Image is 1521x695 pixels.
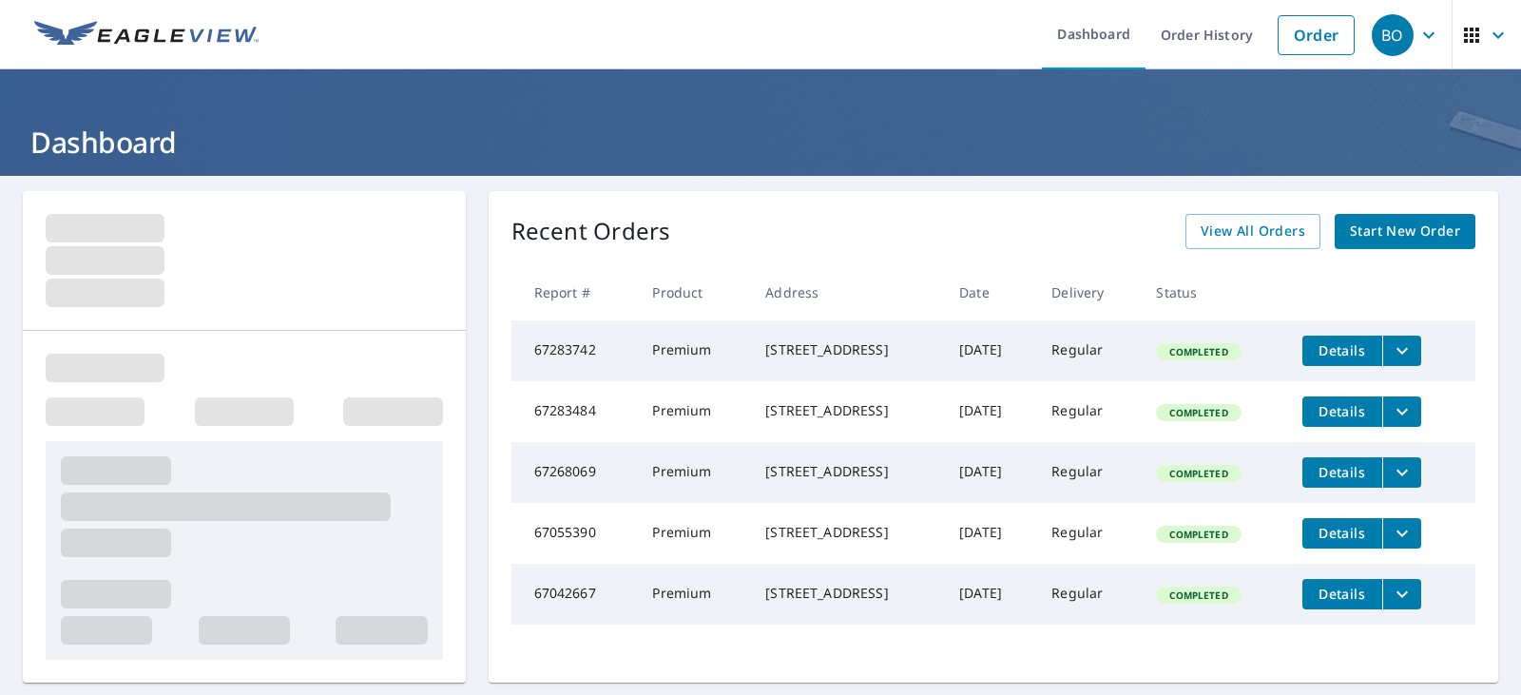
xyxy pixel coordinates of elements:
td: Regular [1036,320,1141,381]
span: Completed [1158,589,1239,602]
td: Regular [1036,503,1141,564]
td: Regular [1036,564,1141,625]
td: Premium [637,320,750,381]
td: [DATE] [944,503,1036,564]
div: [STREET_ADDRESS] [765,340,929,359]
span: Details [1314,402,1371,420]
td: Regular [1036,381,1141,442]
td: Premium [637,381,750,442]
div: [STREET_ADDRESS] [765,523,929,542]
td: [DATE] [944,442,1036,503]
td: Regular [1036,442,1141,503]
th: Address [750,264,944,320]
button: detailsBtn-67055390 [1302,518,1382,549]
th: Status [1141,264,1286,320]
span: Details [1314,585,1371,603]
td: Premium [637,442,750,503]
td: [DATE] [944,564,1036,625]
a: View All Orders [1185,214,1320,249]
h1: Dashboard [23,123,1498,162]
span: Start New Order [1350,220,1460,243]
span: Completed [1158,528,1239,541]
img: EV Logo [34,21,259,49]
button: filesDropdownBtn-67283742 [1382,336,1421,366]
div: [STREET_ADDRESS] [765,401,929,420]
td: Premium [637,503,750,564]
button: filesDropdownBtn-67042667 [1382,579,1421,609]
button: detailsBtn-67268069 [1302,457,1382,488]
button: filesDropdownBtn-67283484 [1382,396,1421,427]
span: Completed [1158,467,1239,480]
p: Recent Orders [511,214,671,249]
th: Report # [511,264,638,320]
td: [DATE] [944,320,1036,381]
th: Date [944,264,1036,320]
span: View All Orders [1201,220,1305,243]
button: filesDropdownBtn-67055390 [1382,518,1421,549]
button: detailsBtn-67283742 [1302,336,1382,366]
th: Product [637,264,750,320]
button: detailsBtn-67283484 [1302,396,1382,427]
th: Delivery [1036,264,1141,320]
td: 67042667 [511,564,638,625]
span: Details [1314,524,1371,542]
td: [DATE] [944,381,1036,442]
a: Order [1278,15,1355,55]
span: Completed [1158,406,1239,419]
div: BO [1372,14,1414,56]
td: 67283742 [511,320,638,381]
div: [STREET_ADDRESS] [765,462,929,481]
span: Details [1314,463,1371,481]
td: Premium [637,564,750,625]
td: 67268069 [511,442,638,503]
span: Details [1314,341,1371,359]
button: detailsBtn-67042667 [1302,579,1382,609]
span: Completed [1158,345,1239,358]
button: filesDropdownBtn-67268069 [1382,457,1421,488]
a: Start New Order [1335,214,1475,249]
td: 67055390 [511,503,638,564]
td: 67283484 [511,381,638,442]
div: [STREET_ADDRESS] [765,584,929,603]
